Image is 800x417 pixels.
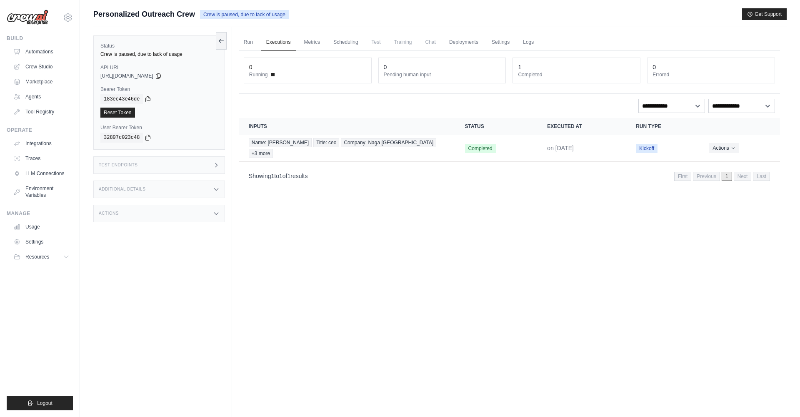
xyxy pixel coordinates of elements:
[384,63,387,71] div: 0
[734,172,752,181] span: Next
[239,118,455,135] th: Inputs
[753,172,770,181] span: Last
[249,71,268,78] span: Running
[287,173,290,179] span: 1
[271,173,275,179] span: 1
[100,108,135,118] a: Reset Token
[742,8,787,20] button: Get Support
[10,90,73,103] a: Agents
[10,105,73,118] a: Tool Registry
[25,254,49,260] span: Resources
[100,124,218,131] label: User Bearer Token
[547,145,574,151] time: July 10, 2025 at 23:03 BST
[693,172,720,181] span: Previous
[10,152,73,165] a: Traces
[100,133,143,143] code: 32807c023c48
[709,143,739,153] button: Actions for execution
[239,118,780,186] section: Crew executions table
[261,34,296,51] a: Executions
[279,173,282,179] span: 1
[420,34,441,50] span: Chat is not available until the deployment is complete
[537,118,626,135] th: Executed at
[626,118,699,135] th: Run Type
[328,34,363,51] a: Scheduling
[674,172,691,181] span: First
[100,43,218,49] label: Status
[100,94,143,104] code: 183ec43e46de
[652,71,770,78] dt: Errored
[10,220,73,234] a: Usage
[249,149,273,158] span: +3 more
[10,182,73,202] a: Environment Variables
[341,138,436,147] span: Company: Naga [GEOGRAPHIC_DATA]
[10,167,73,180] a: LLM Connections
[10,75,73,88] a: Marketplace
[518,34,539,51] a: Logs
[722,172,732,181] span: 1
[10,235,73,249] a: Settings
[465,144,496,153] span: Completed
[100,64,218,71] label: API URL
[99,187,145,192] h3: Additional Details
[10,45,73,58] a: Automations
[518,63,521,71] div: 1
[455,118,537,135] th: Status
[367,34,386,50] span: Test
[444,34,483,51] a: Deployments
[239,34,258,51] a: Run
[7,396,73,410] button: Logout
[249,63,252,71] div: 0
[249,172,308,180] p: Showing to of results
[652,63,656,71] div: 0
[99,211,119,216] h3: Actions
[249,138,312,147] span: Name: [PERSON_NAME]
[100,86,218,93] label: Bearer Token
[10,60,73,73] a: Crew Studio
[100,73,153,79] span: [URL][DOMAIN_NAME]
[636,144,657,153] span: Kickoff
[99,163,138,168] h3: Test Endpoints
[674,172,770,181] nav: Pagination
[7,35,73,42] div: Build
[7,127,73,133] div: Operate
[7,210,73,217] div: Manage
[10,250,73,264] button: Resources
[200,10,289,19] span: Crew is paused, due to lack of usage
[518,71,635,78] dt: Completed
[487,34,515,51] a: Settings
[384,71,501,78] dt: Pending human input
[249,138,445,158] a: View execution details for Name
[37,400,52,407] span: Logout
[389,34,417,50] span: Training is not available until the deployment is complete
[313,138,339,147] span: Title: ceo
[93,8,195,20] span: Personalized Outreach Crew
[100,51,218,58] div: Crew is paused, due to lack of usage
[10,137,73,150] a: Integrations
[7,10,48,25] img: Logo
[239,165,780,186] nav: Pagination
[299,34,325,51] a: Metrics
